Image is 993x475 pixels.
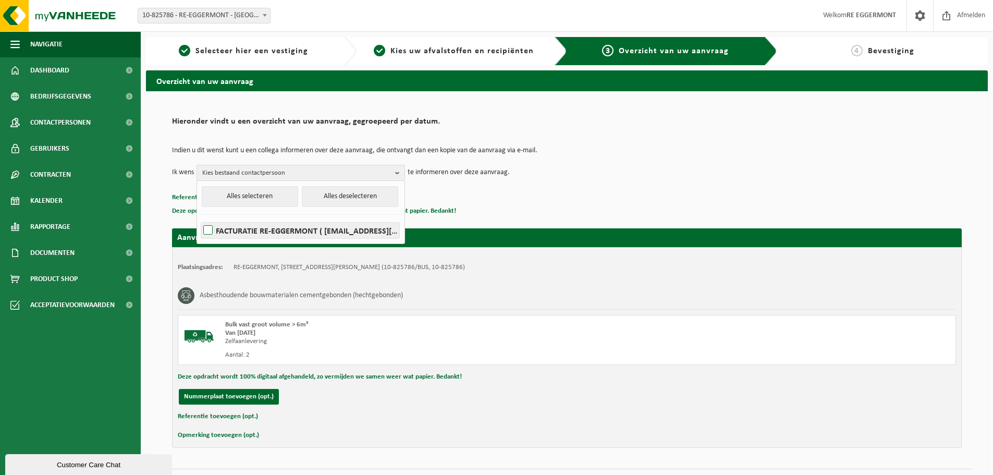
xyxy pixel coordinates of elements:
[202,165,391,181] span: Kies bestaand contactpersoon
[200,287,403,304] h3: Asbesthoudende bouwmaterialen cementgebonden (hechtgebonden)
[178,410,258,423] button: Referentie toevoegen (opt.)
[234,263,465,272] td: RE-EGGERMONT, [STREET_ADDRESS][PERSON_NAME] (10-825786/BUS, 10-825786)
[172,204,456,218] button: Deze opdracht wordt 100% digitaal afgehandeld, zo vermijden we samen weer wat papier. Bedankt!
[30,109,91,136] span: Contactpersonen
[30,266,78,292] span: Product Shop
[138,8,270,23] span: 10-825786 - RE-EGGERMONT - DEINZE
[302,186,398,207] button: Alles deselecteren
[177,234,255,242] strong: Aanvraag voor [DATE]
[225,321,308,328] span: Bulk vast groot volume > 6m³
[179,389,279,405] button: Nummerplaat toevoegen (opt.)
[202,186,298,207] button: Alles selecteren
[408,165,510,180] p: te informeren over deze aanvraag.
[225,337,609,346] div: Zelfaanlevering
[30,292,115,318] span: Acceptatievoorwaarden
[225,351,609,359] div: Aantal: 2
[847,11,896,19] strong: RE EGGERMONT
[30,31,63,57] span: Navigatie
[172,191,252,204] button: Referentie toevoegen (opt.)
[30,188,63,214] span: Kalender
[5,452,174,475] iframe: chat widget
[602,45,614,56] span: 3
[30,57,69,83] span: Dashboard
[390,47,534,55] span: Kies uw afvalstoffen en recipiënten
[374,45,385,56] span: 2
[197,165,405,180] button: Kies bestaand contactpersoon
[172,165,194,180] p: Ik wens
[178,370,462,384] button: Deze opdracht wordt 100% digitaal afgehandeld, zo vermijden we samen weer wat papier. Bedankt!
[30,240,75,266] span: Documenten
[146,70,988,91] h2: Overzicht van uw aanvraag
[851,45,863,56] span: 4
[30,83,91,109] span: Bedrijfsgegevens
[178,264,223,271] strong: Plaatsingsadres:
[183,321,215,352] img: BL-SO-LV.png
[172,147,962,154] p: Indien u dit wenst kunt u een collega informeren over deze aanvraag, die ontvangt dan een kopie v...
[362,45,546,57] a: 2Kies uw afvalstoffen en recipiënten
[619,47,729,55] span: Overzicht van uw aanvraag
[178,429,259,442] button: Opmerking toevoegen (opt.)
[201,223,399,238] label: FACTURATIE RE-EGGERMONT ( [EMAIL_ADDRESS][DOMAIN_NAME] )
[172,117,962,131] h2: Hieronder vindt u een overzicht van uw aanvraag, gegroepeerd per datum.
[868,47,914,55] span: Bevestiging
[30,162,71,188] span: Contracten
[151,45,336,57] a: 1Selecteer hier een vestiging
[30,136,69,162] span: Gebruikers
[179,45,190,56] span: 1
[30,214,70,240] span: Rapportage
[195,47,308,55] span: Selecteer hier een vestiging
[225,330,255,336] strong: Van [DATE]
